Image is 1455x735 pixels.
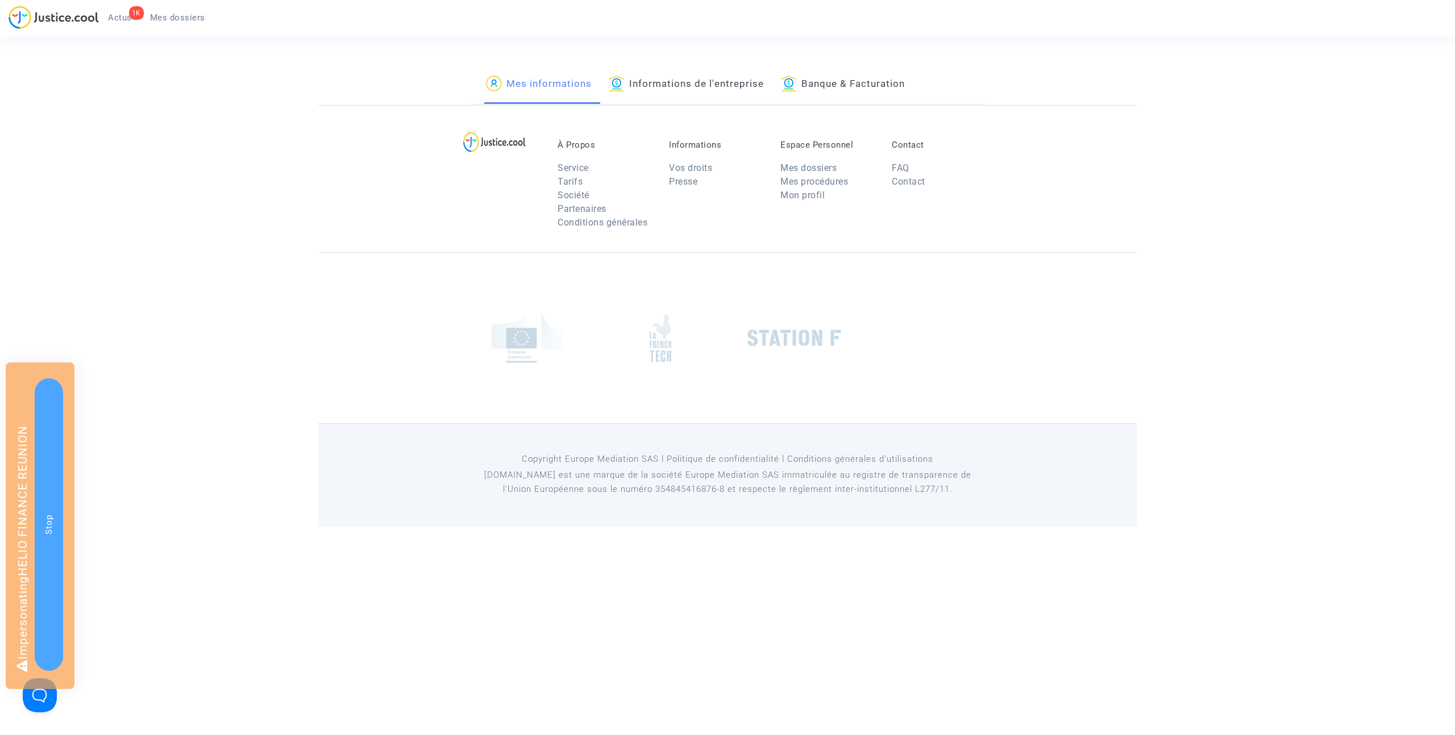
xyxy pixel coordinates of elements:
a: Mes procédures [780,176,848,187]
a: Contact [892,176,925,187]
img: icon-banque.svg [609,76,625,91]
span: Mes dossiers [150,12,205,23]
img: french_tech.png [650,314,671,362]
img: icon-banque.svg [781,76,797,91]
span: Stop [44,515,54,534]
img: icon-passager.svg [486,76,502,91]
a: Service [558,162,589,173]
span: Actus [108,12,132,23]
p: À Propos [558,140,652,150]
a: Mon profil [780,190,825,201]
p: Copyright Europe Mediation SAS l Politique de confidentialité l Conditions générales d’utilisa... [469,452,987,466]
a: Conditions générales [558,217,647,228]
button: Stop [35,378,63,671]
a: Banque & Facturation [781,65,905,104]
div: Impersonating [6,362,74,689]
a: FAQ [892,162,909,173]
p: Contact [892,140,986,150]
img: jc-logo.svg [9,6,99,29]
a: Société [558,190,589,201]
p: Informations [669,140,763,150]
div: 1K [129,6,144,20]
a: Informations de l'entreprise [609,65,764,104]
a: Mes informations [486,65,592,104]
img: stationf.png [747,329,841,346]
a: Partenaires [558,203,606,214]
iframe: Help Scout Beacon - Open [23,678,57,712]
a: 1KActus [99,9,141,26]
img: logo-lg.svg [463,132,526,152]
p: [DOMAIN_NAME] est une marque de la société Europe Mediation SAS immatriculée au registre de tr... [469,468,987,496]
a: Mes dossiers [141,9,214,26]
a: Vos droits [669,162,712,173]
p: Espace Personnel [780,140,875,150]
img: europe_commision.png [492,314,563,363]
a: Presse [669,176,697,187]
a: Mes dossiers [780,162,837,173]
a: Tarifs [558,176,583,187]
